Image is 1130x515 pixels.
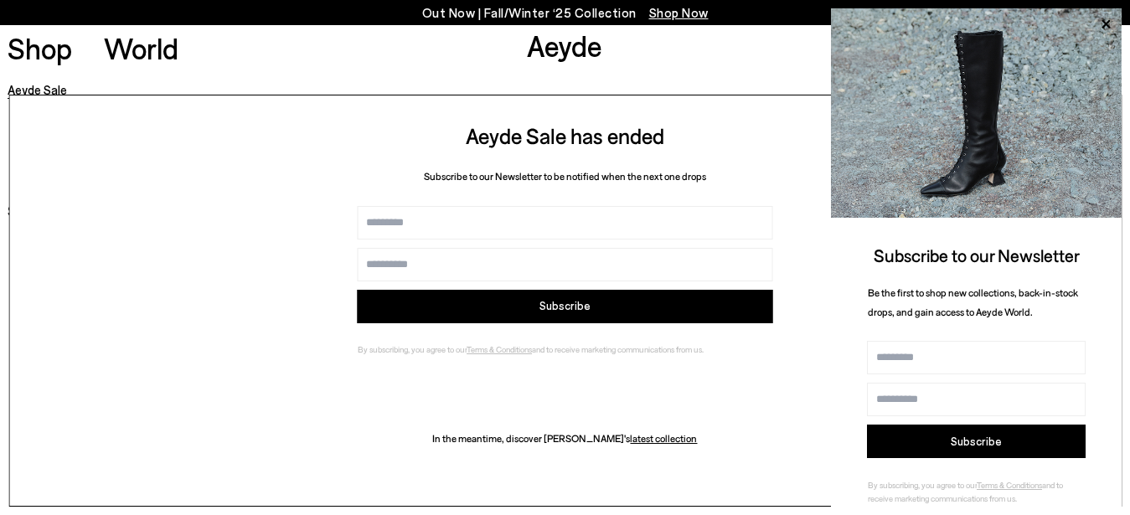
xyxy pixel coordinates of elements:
img: 2a6287a1333c9a56320fd6e7b3c4a9a9.jpg [831,8,1122,218]
a: latest collection [630,432,697,444]
span: Aeyde Sale has ended [466,122,664,148]
p: Out Now | Fall/Winter ‘25 Collection [422,3,709,23]
a: Terms & Conditions [467,344,532,354]
span: and to receive marketing communications from us. [532,344,704,354]
span: Subscribe to our Newsletter to be notified when the next one drops [424,170,706,182]
span: Navigate to /collections/new-in [649,5,709,20]
span: Subscribe to our Newsletter [874,245,1080,265]
a: World [104,33,178,63]
span: By subscribing, you agree to our [868,480,977,490]
a: Shop [8,33,72,63]
a: Aeyde [527,28,602,63]
span: In the meantime, discover [PERSON_NAME]'s [432,432,630,444]
button: Subscribe [357,290,773,323]
button: Subscribe [867,425,1086,458]
a: Terms & Conditions [977,480,1042,490]
a: Aeyde Sale [8,82,67,97]
span: Be the first to shop new collections, back-in-stock drops, and gain access to Aeyde World. [868,286,1078,317]
span: By subscribing, you agree to our [358,344,467,354]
